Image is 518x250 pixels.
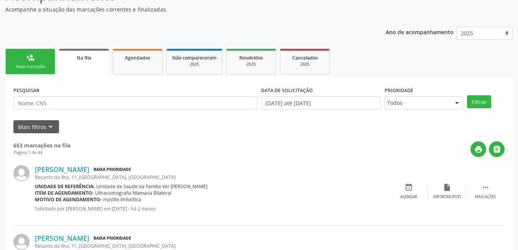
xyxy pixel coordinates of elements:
span: Resolvidos [239,55,263,61]
div: 2025 [172,61,217,67]
input: Nome, CNS [13,96,257,109]
i: print [474,145,483,154]
span: mastite linfocítica [103,196,141,203]
span: Cancelados [292,55,318,61]
span: Unidade de Saude da Familia Ver [PERSON_NAME] [96,183,207,190]
div: Página 1 de 44 [13,149,71,156]
i:  [481,183,490,192]
div: Recanto da Ilha, 11, [GEOGRAPHIC_DATA], [GEOGRAPHIC_DATA] [35,174,390,180]
button: print [470,141,486,157]
div: Mais ações [475,194,496,200]
div: person_add [26,53,35,62]
p: Acompanhe a situação das marcações correntes e finalizadas [5,5,360,13]
button: Filtrar [467,95,491,108]
img: img [13,234,30,250]
div: Agendar [400,194,417,200]
i:  [493,145,501,154]
span: Agendados [125,55,150,61]
button:  [489,141,505,157]
div: Exportar (PDF) [433,194,461,200]
button: Mais filtroskeyboard_arrow_down [13,120,59,134]
p: Ano de acompanhamento [386,27,454,36]
span: Não compareceram [172,55,217,61]
span: Baixa Prioridade [92,234,133,242]
span: Baixa Prioridade [92,166,133,174]
i: event_available [405,183,413,192]
span: Na fila [77,55,91,61]
img: img [13,165,30,181]
input: Selecione um intervalo [261,96,381,109]
strong: 653 marcações na fila [13,142,71,149]
div: Recanto da Ilha, 11, [GEOGRAPHIC_DATA], [GEOGRAPHIC_DATA] [35,243,390,249]
a: [PERSON_NAME] [35,234,89,242]
div: Nova marcação [11,64,49,70]
b: Item de agendamento: [35,190,94,196]
i: keyboard_arrow_down [46,123,55,131]
label: DATA DE SOLICITAÇÃO [261,84,313,96]
span: Ultrassonografia Mamaria Bilateral [95,190,171,196]
p: Solicitado por [PERSON_NAME] em [DATE] - há 2 meses [35,205,390,212]
b: Motivo de agendamento: [35,196,102,203]
label: Prioridade [385,84,413,96]
label: PESQUISAR [13,84,39,96]
i: insert_drive_file [443,183,451,192]
div: 2025 [232,61,270,67]
span: Todos [387,99,447,107]
b: Unidade de referência: [35,183,95,190]
a: [PERSON_NAME] [35,165,89,174]
div: 2025 [286,61,324,67]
